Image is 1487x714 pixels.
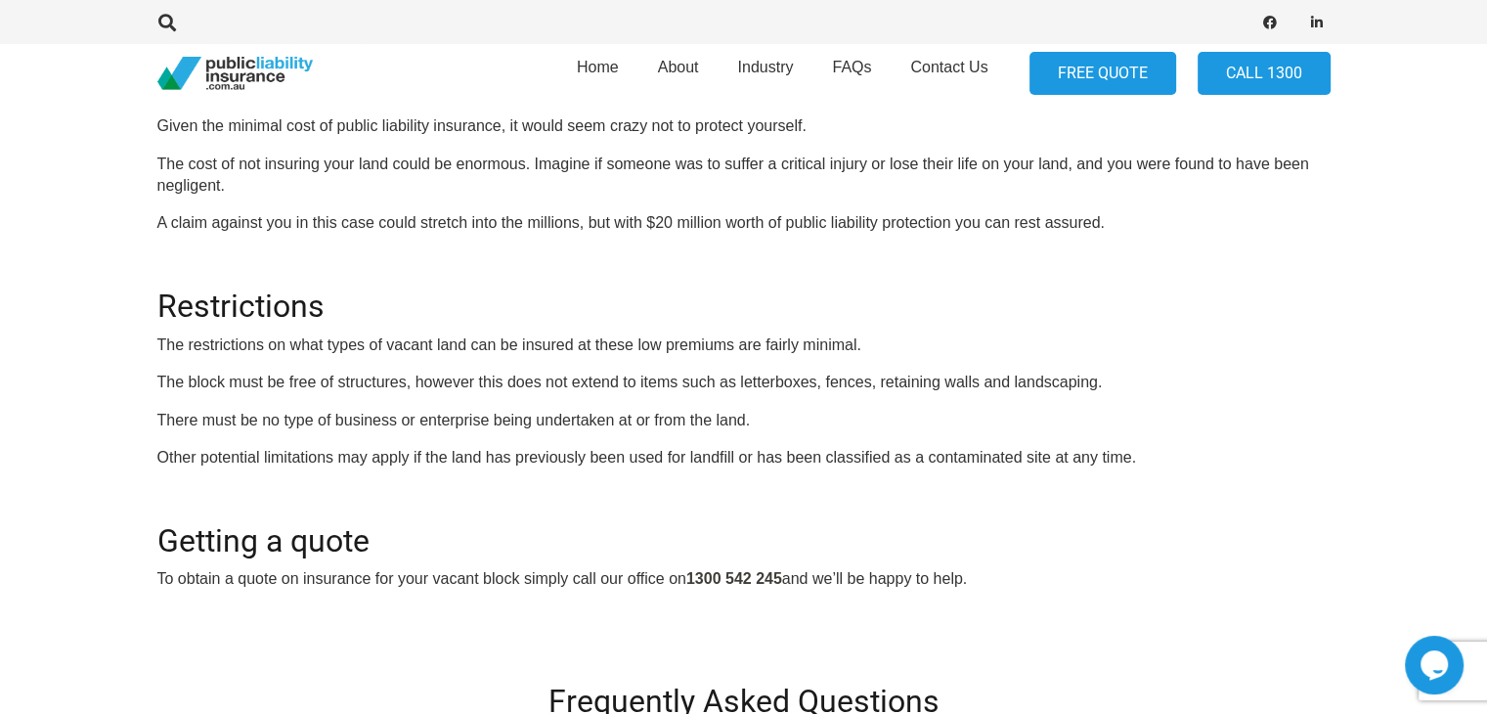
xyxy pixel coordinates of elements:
span: Home [577,59,619,75]
a: Search [149,14,188,31]
a: Facebook [1256,9,1284,36]
h2: Getting a quote [157,499,1331,559]
span: About [658,59,699,75]
p: Given the minimal cost of public liability insurance, it would seem crazy not to protect yourself. [157,115,1331,137]
a: Industry [718,38,812,109]
p: The restrictions on what types of vacant land can be insured at these low premiums are fairly min... [157,335,1331,356]
strong: 1300 542 245 [686,570,782,587]
a: pli_logotransparent [157,57,313,91]
p: There must be no type of business or enterprise being undertaken at or from the land. [157,410,1331,431]
p: A claim against you in this case could stretch into the millions, but with $20 million worth of p... [157,212,1331,234]
a: FREE QUOTE [1029,52,1176,96]
a: LinkedIn [1303,9,1331,36]
a: Contact Us [891,38,1007,109]
p: The block must be free of structures, however this does not extend to items such as letterboxes, ... [157,372,1331,393]
a: Home [557,38,638,109]
span: FAQs [832,59,871,75]
h2: Restrictions [157,264,1331,325]
a: About [638,38,719,109]
a: FAQs [812,38,891,109]
iframe: chat widget [1405,636,1467,694]
p: The cost of not insuring your land could be enormous. Imagine if someone was to suffer a critical... [157,154,1331,198]
span: Industry [737,59,793,75]
a: Call 1300 [1198,52,1331,96]
span: Contact Us [910,59,987,75]
p: Other potential limitations may apply if the land has previously been used for landfill or has be... [157,447,1331,469]
p: To obtain a quote on insurance for your vacant block simply call our office on and we’ll be happy... [157,568,1331,590]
